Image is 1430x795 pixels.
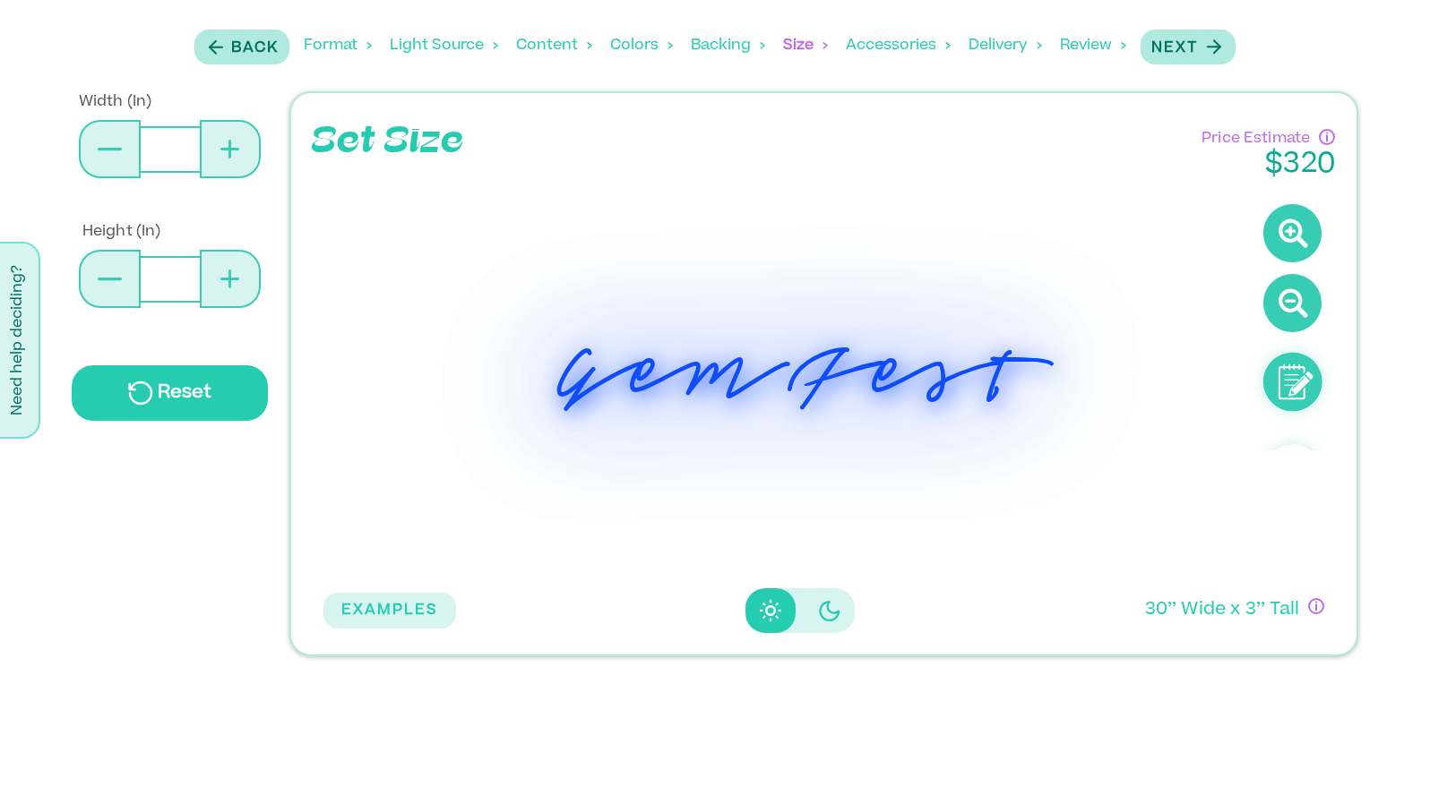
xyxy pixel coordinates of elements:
[313,115,463,168] p: Set Size
[304,18,372,73] div: Format
[745,588,855,633] div: Disabled elevation buttons
[516,18,592,73] div: Content
[783,18,828,73] div: Size
[610,18,673,73] div: Colors
[390,18,498,73] div: Light Source
[1308,598,1324,614] div: If you have questions about size, or if you can’t design exactly what you want here, no worries! ...
[1151,38,1198,59] p: Next
[323,593,456,628] button: EXAMPLES
[158,380,212,406] p: Reset
[1060,18,1126,73] div: Review
[1202,150,1335,182] p: $ 320
[1340,709,1430,795] iframe: Chat Widget
[691,18,765,73] div: Backing
[1145,598,1300,624] p: 30 ’’ Wide x 3 ’’ Tall
[194,30,289,64] button: Back
[231,38,279,59] p: Back
[846,18,951,73] div: Accessories
[969,18,1042,73] div: Delivery
[535,320,1029,442] div: GemFest
[79,91,268,113] p: Width (In)
[1141,30,1236,64] button: Next
[1202,124,1310,150] p: Price Estimate
[82,221,268,243] p: Height (In)
[1319,129,1335,145] div: Have questions about pricing or just need a human touch? Go through the process and submit an inq...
